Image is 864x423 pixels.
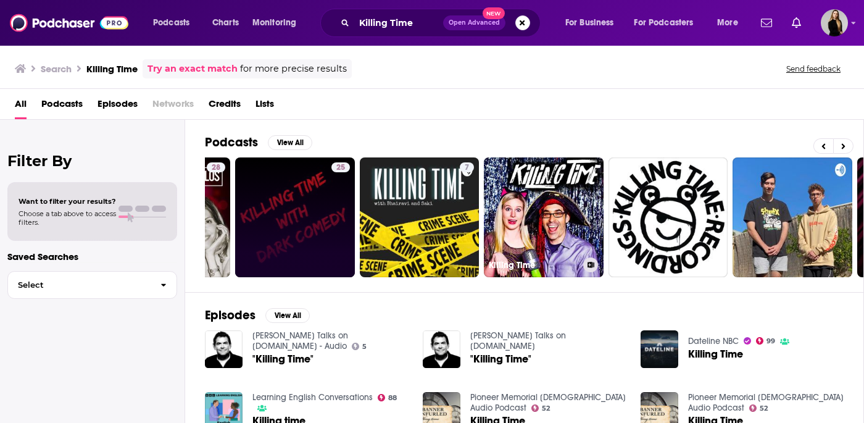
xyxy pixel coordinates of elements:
a: 25 [235,157,355,277]
a: Credits [209,94,241,119]
span: Want to filter your results? [19,197,116,206]
span: for more precise results [240,62,347,76]
button: View All [265,308,310,323]
p: Saved Searches [7,251,177,262]
button: Show profile menu [821,9,848,36]
a: 99 [756,337,776,345]
img: Podchaser - Follow, Share and Rate Podcasts [10,11,128,35]
span: 7 [465,162,469,174]
img: User Profile [821,9,848,36]
span: For Podcasters [634,14,693,31]
span: Choose a tab above to access filters. [19,209,116,227]
span: 52 [542,406,550,411]
a: Killing Time [484,157,604,277]
button: open menu [244,13,312,33]
img: Killing Time [641,330,678,368]
span: Select [8,281,151,289]
a: All [15,94,27,119]
span: 52 [760,406,768,411]
h2: Filter By [7,152,177,170]
a: 88 [378,394,397,401]
span: Open Advanced [449,20,500,26]
span: More [717,14,738,31]
span: New [483,7,505,19]
span: Logged in as editaivancevic [821,9,848,36]
a: Killing Time [688,349,743,359]
a: Show notifications dropdown [756,12,777,33]
h2: Episodes [205,308,255,323]
a: Lists [255,94,274,119]
h2: Podcasts [205,135,258,150]
a: 52 [749,404,768,412]
a: Dateline NBC [688,336,739,346]
a: Pioneer Memorial Church Audio Podcast [688,392,844,413]
span: 88 [388,395,397,401]
h3: Search [41,63,72,75]
span: Podcasts [153,14,189,31]
button: Open AdvancedNew [443,15,505,30]
span: 5 [362,344,367,350]
img: "Killing Time" [205,330,243,368]
span: For Business [565,14,614,31]
a: EpisodesView All [205,308,310,323]
a: Show notifications dropdown [787,12,806,33]
a: Episodes [98,94,138,119]
a: Richard Ellis Talks on Lightsource.com - Audio [252,330,348,351]
span: Networks [152,94,194,119]
a: PodcastsView All [205,135,312,150]
span: 25 [336,162,345,174]
button: open menu [557,13,629,33]
img: "Killing Time" [423,330,460,368]
a: Pioneer Memorial Church Audio Podcast [470,392,626,413]
a: 28 [207,162,225,172]
span: Monitoring [252,14,296,31]
button: Send feedback [783,64,844,74]
a: 52 [531,404,550,412]
button: open menu [626,13,712,33]
a: Charts [204,13,246,33]
a: 5 [352,343,367,350]
button: Select [7,271,177,299]
a: 25 [331,162,350,172]
a: Richard Ellis Talks on Lightsource.com [470,330,566,351]
div: Search podcasts, credits, & more... [332,9,552,37]
input: Search podcasts, credits, & more... [354,13,443,33]
a: "Killing Time" [252,354,314,364]
button: View All [268,135,312,150]
a: Podcasts [41,94,83,119]
button: open menu [144,13,206,33]
span: Charts [212,14,239,31]
a: "Killing Time" [470,354,531,364]
a: 7 [360,157,480,277]
h3: Killing Time [489,260,578,270]
a: Learning English Conversations [252,392,373,403]
h3: Killing Time [86,63,138,75]
button: open menu [708,13,754,33]
span: 28 [212,162,220,174]
span: 99 [766,338,775,344]
a: Try an exact match [147,62,238,76]
a: 7 [460,162,474,172]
